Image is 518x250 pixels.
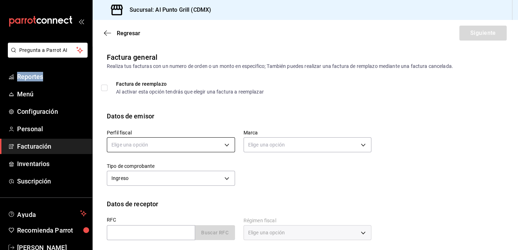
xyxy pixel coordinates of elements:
div: Datos de emisor [107,111,154,121]
div: Factura de reemplazo [116,81,264,86]
span: Recomienda Parrot [17,225,87,235]
span: Configuración [17,107,87,116]
button: open_drawer_menu [78,18,84,24]
div: Elige una opción [107,137,235,152]
div: Elige una opción [244,137,372,152]
span: Inventarios [17,159,87,169]
div: Al activar esta opción tendrás que elegir una factura a reemplazar [116,89,264,94]
a: Pregunta a Parrot AI [5,52,88,59]
label: Perfil fiscal [107,130,235,135]
h3: Sucursal: Al Punto Grill (CDMX) [124,6,211,14]
span: Regresar [117,30,140,37]
span: Pregunta a Parrot AI [19,47,77,54]
span: Ayuda [17,209,77,218]
label: Marca [244,130,372,135]
span: Suscripción [17,176,87,186]
label: Tipo de comprobante [107,164,235,169]
button: Regresar [104,30,140,37]
div: Realiza tus facturas con un numero de orden o un monto en especifico; También puedes realizar una... [107,63,504,70]
span: Reportes [17,72,87,81]
span: Facturación [17,142,87,151]
button: Pregunta a Parrot AI [8,43,88,58]
label: RFC [107,217,235,222]
span: Menú [17,89,87,99]
span: Personal [17,124,87,134]
span: Ingreso [111,175,129,182]
div: Datos de receptor [107,199,158,209]
div: Elige una opción [244,225,372,240]
label: Régimen fiscal [244,218,372,223]
div: Factura general [107,52,157,63]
